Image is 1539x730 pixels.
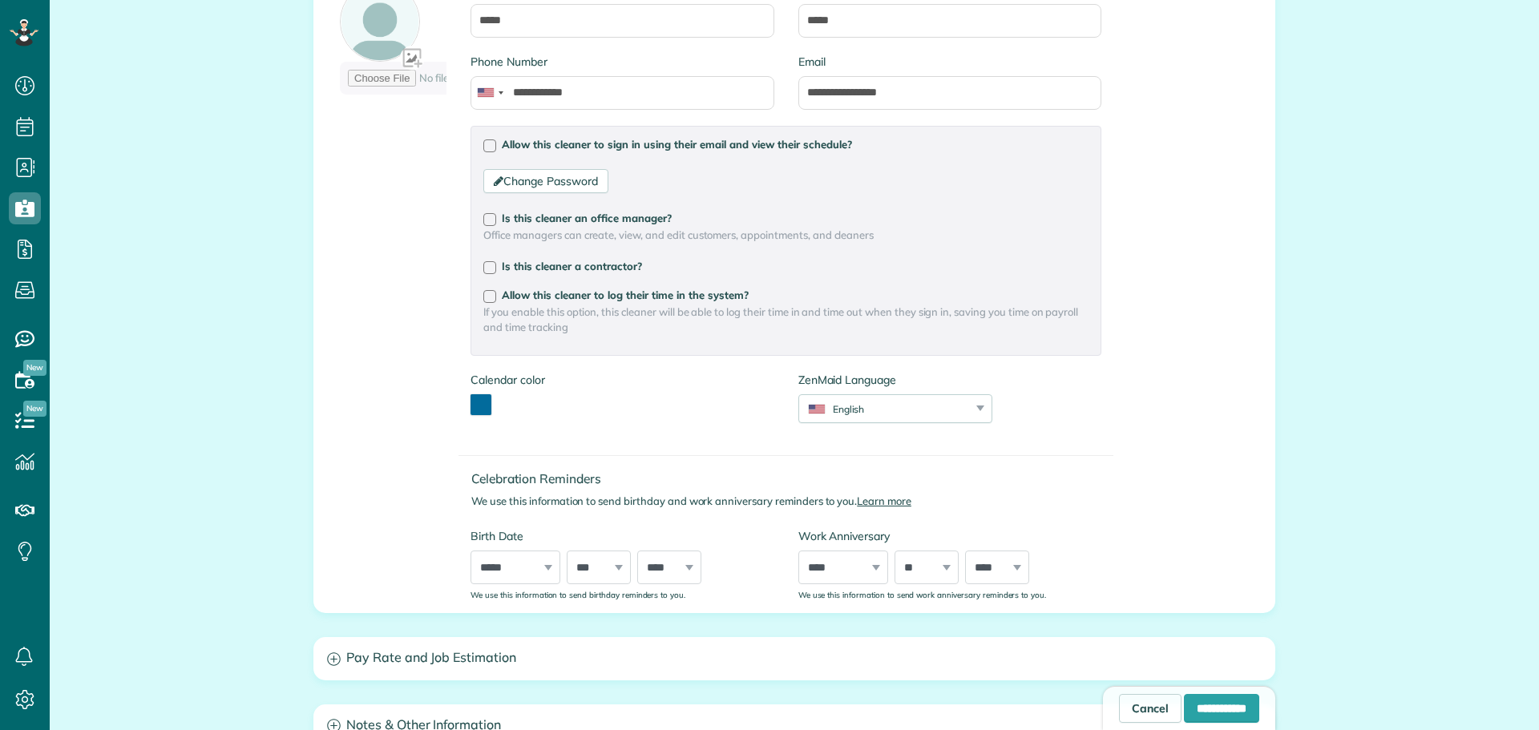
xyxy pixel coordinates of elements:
a: Cancel [1119,694,1182,723]
div: United States: +1 [471,77,508,109]
label: Birth Date [471,528,774,544]
sub: We use this information to send work anniversary reminders to you. [798,590,1046,599]
label: ZenMaid Language [798,372,992,388]
label: Email [798,54,1101,70]
span: If you enable this option, this cleaner will be able to log their time in and time out when they ... [483,305,1089,335]
span: Is this cleaner an office manager? [502,212,672,224]
button: toggle color picker dialog [471,394,491,415]
h4: Celebration Reminders [471,472,1113,486]
a: Pay Rate and Job Estimation [314,638,1274,679]
span: Office managers can create, view, and edit customers, appointments, and cleaners [483,228,1089,243]
a: Change Password [483,169,608,193]
label: Phone Number [471,54,774,70]
span: Is this cleaner a contractor? [502,260,642,272]
a: Learn more [857,494,911,507]
span: Allow this cleaner to log their time in the system? [502,288,749,301]
label: Calendar color [471,372,544,388]
span: Allow this cleaner to sign in using their email and view their schedule? [502,138,852,151]
sub: We use this information to send birthday reminders to you. [471,590,685,599]
span: New [23,360,46,376]
span: New [23,401,46,417]
label: Work Anniversary [798,528,1101,544]
p: We use this information to send birthday and work anniversary reminders to you. [471,494,1113,509]
div: English [799,402,971,416]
